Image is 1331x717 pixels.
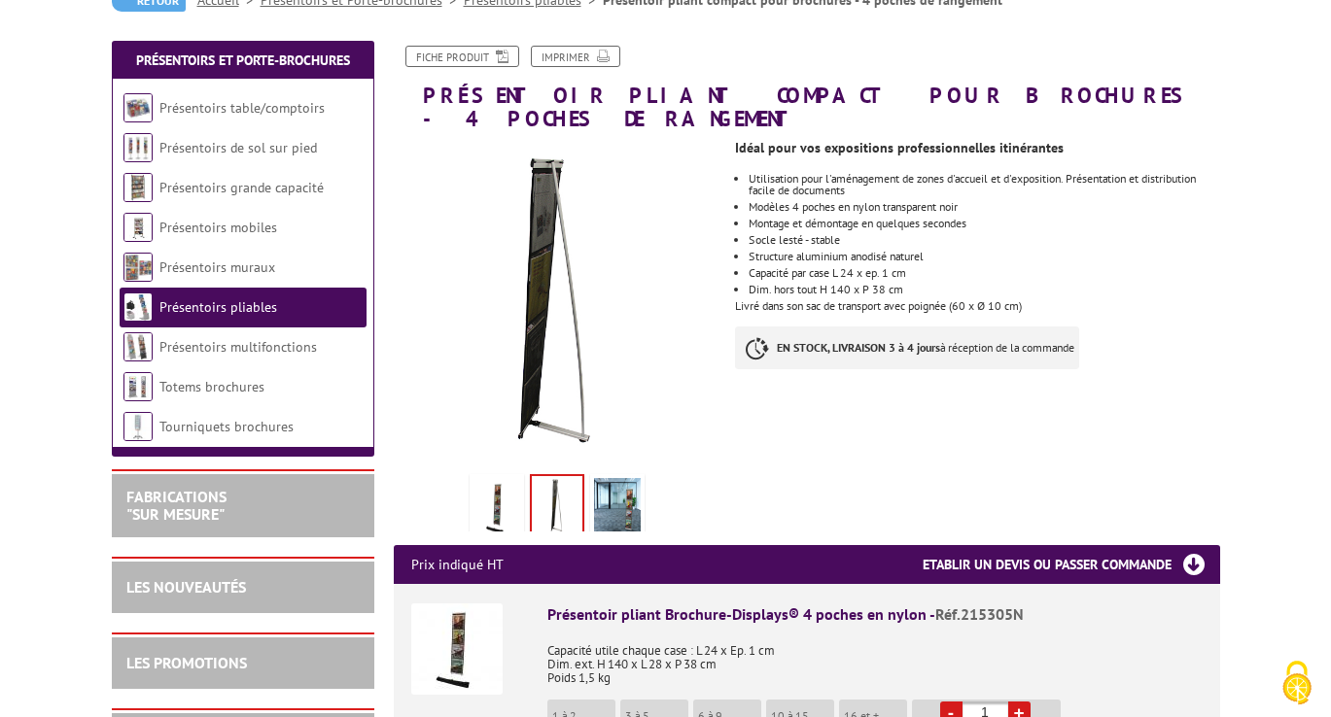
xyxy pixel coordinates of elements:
[411,603,503,695] img: Présentoir pliant Brochure-Displays® 4 poches en nylon
[749,218,1219,229] li: Montage et démontage en quelques secondes
[749,251,1219,262] li: Structure aluminium anodisé naturel
[405,46,519,67] a: Fiche produit
[159,99,325,117] a: Présentoirs table/comptoirs
[1273,659,1321,707] img: Cookies (fenêtre modale)
[749,173,1219,196] li: Utilisation pour l'aménagement de zones d'accueil et d'exposition. Présentation et distribution f...
[123,412,153,441] img: Tourniquets brochures
[159,258,275,276] a: Présentoirs muraux
[123,93,153,122] img: Présentoirs table/comptoirs
[1263,651,1331,717] button: Cookies (fenêtre modale)
[547,631,1203,685] p: Capacité utile chaque case : L 24 x Ep. 1 cm Dim. ext. H 140 x L 28 x P 38 cm Poids 1,5 kg
[735,326,1079,369] p: à réception de la commande
[749,234,1219,246] li: Socle lesté - stable
[749,284,1219,295] li: Dim. hors tout H 140 x P 38 cm
[749,267,1219,279] li: Capacité par case L 24 x ep. 1 cm
[394,140,721,467] img: 215305n_presentoir_pliant_brochure-displays_magazine_dos.jpg
[594,478,641,538] img: presentoir_pliant_brochure-displays_noir_mise_en_situation_215305n.jpg
[126,577,246,597] a: LES NOUVEAUTÉS
[159,418,294,435] a: Tourniquets brochures
[531,46,620,67] a: Imprimer
[379,46,1235,130] h1: Présentoir pliant compact pour brochures - 4 poches de rangement
[123,372,153,401] img: Totems brochures
[159,298,277,316] a: Présentoirs pliables
[126,653,247,672] a: LES PROMOTIONS
[159,179,324,196] a: Présentoirs grande capacité
[159,378,264,395] a: Totems brochures
[735,130,1234,389] div: Livré dans son sac de transport avec poignée (60 x Ø 10 cm)
[735,139,1064,156] strong: Idéal pour vos expositions professionnelles itinérantes
[532,476,582,536] img: 215305n_presentoir_pliant_brochure-displays_magazine_dos.jpg
[749,201,1219,213] li: Modèles 4 poches en nylon transparent noir
[935,604,1024,624] span: Réf.215305N
[411,545,504,584] p: Prix indiqué HT
[547,603,1203,626] div: Présentoir pliant Brochure-Displays® 4 poches en nylon -
[123,253,153,282] img: Présentoirs muraux
[777,340,940,355] strong: EN STOCK, LIVRAISON 3 à 4 jours
[123,213,153,242] img: Présentoirs mobiles
[923,545,1220,584] h3: Etablir un devis ou passer commande
[159,338,317,356] a: Présentoirs multifonctions
[159,139,317,156] a: Présentoirs de sol sur pied
[123,133,153,162] img: Présentoirs de sol sur pied
[136,51,350,69] a: Présentoirs et Porte-brochures
[123,173,153,202] img: Présentoirs grande capacité
[126,487,227,524] a: FABRICATIONS"Sur Mesure"
[159,219,277,236] a: Présentoirs mobiles
[123,332,153,361] img: Présentoirs multifonctions
[123,292,153,322] img: Présentoirs pliables
[473,478,520,538] img: presentoir_pliant_brochure-displays_magazine_215305n.jpg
